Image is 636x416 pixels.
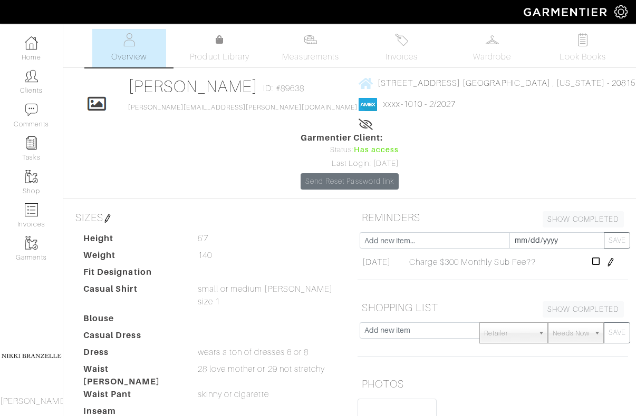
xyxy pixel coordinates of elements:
button: SAVE [604,322,630,343]
dt: Waist Pant [75,388,190,405]
input: Add new item... [360,232,510,249]
span: Look Books [560,51,606,63]
img: reminder-icon-8004d30b9f0a5d33ae49ab947aed9ed385cf756f9e5892f1edd6e32f2345188e.png [25,136,38,150]
dt: Weight [75,249,190,266]
dt: Casual Shirt [75,283,190,312]
h5: PHOTOS [358,373,628,394]
span: Invoices [386,51,418,63]
dt: Waist [PERSON_NAME] [75,363,190,388]
span: 5'7 [198,232,208,245]
img: garments-icon-b7da505a4dc4fd61783c78ac3ca0ef83fa9d6f193b1c9dc38574b1d14d53ca28.png [25,170,38,183]
span: Product Library [190,51,249,63]
a: xxxx-1010 - 2/2027 [383,100,456,109]
h5: REMINDERS [358,207,628,228]
a: [PERSON_NAME] [128,77,258,96]
img: american_express-1200034d2e149cdf2cc7894a33a747db654cf6f8355cb502592f1d228b2ac700.png [359,98,377,111]
div: Last Login: [DATE] [301,158,399,170]
h5: SHOPPING LIST [358,297,628,318]
img: basicinfo-40fd8af6dae0f16599ec9e87c0ef1c0a1fdea2edbe929e3d69a839185d80c458.svg [122,33,136,46]
span: Needs Now [553,323,590,344]
input: Add new item [360,322,480,339]
span: [DATE] [362,256,391,269]
dt: Height [75,232,190,249]
img: orders-icon-0abe47150d42831381b5fb84f609e132dff9fe21cb692f30cb5eec754e2cba89.png [25,203,38,216]
dt: Dress [75,346,190,363]
a: Send Reset Password link [301,173,399,190]
a: Measurements [274,29,348,67]
div: Status: [301,144,399,156]
span: ID: #89638 [263,82,304,95]
span: Measurements [282,51,340,63]
a: Wardrobe [455,29,529,67]
span: Wardrobe [473,51,511,63]
span: Has access [354,144,399,156]
h5: SIZES [71,207,342,228]
a: Invoices [364,29,438,67]
span: 28 love mother or 29 not stretchy [198,363,325,375]
a: SHOW COMPLETED [543,211,624,227]
img: gear-icon-white-bd11855cb880d31180b6d7d6211b90ccbf57a29d726f0c71d8c61bd08dd39cc2.png [614,5,628,18]
img: garmentier-logo-header-white-b43fb05a5012e4ada735d5af1a66efaba907eab6374d6393d1fbf88cb4ef424d.png [518,3,614,21]
span: Retailer [484,323,534,344]
span: wears a ton of dresses 6 or 8 [198,346,309,359]
a: Overview [92,29,166,67]
img: clients-icon-6bae9207a08558b7cb47a8932f037763ab4055f8c8b6bfacd5dc20c3e0201464.png [25,70,38,83]
img: pen-cf24a1663064a2ec1b9c1bd2387e9de7a2fa800b781884d57f21acf72779bad2.png [103,214,112,223]
span: Overview [111,51,147,63]
img: pen-cf24a1663064a2ec1b9c1bd2387e9de7a2fa800b781884d57f21acf72779bad2.png [606,258,615,266]
dt: Blouse [75,312,190,329]
span: Charge $300 Monthly Sub Fee?? [409,256,536,269]
a: [PERSON_NAME][EMAIL_ADDRESS][PERSON_NAME][DOMAIN_NAME] [128,104,358,111]
a: Look Books [546,29,620,67]
img: todo-9ac3debb85659649dc8f770b8b6100bb5dab4b48dedcbae339e5042a72dfd3cc.svg [576,33,590,46]
img: orders-27d20c2124de7fd6de4e0e44c1d41de31381a507db9b33961299e4e07d508b8c.svg [395,33,408,46]
span: Garmentier Client: [301,132,399,144]
img: dashboard-icon-dbcd8f5a0b271acd01030246c82b418ddd0df26cd7fceb0bd07c9910d44c42f6.png [25,36,38,49]
dt: Casual Dress [75,329,190,346]
img: measurements-466bbee1fd09ba9460f595b01e5d73f9e2bff037440d3c8f018324cb6cdf7a4a.svg [304,33,317,46]
span: small or medium [PERSON_NAME] size 1 [198,283,342,308]
button: SAVE [604,232,630,249]
a: SHOW COMPLETED [543,301,624,318]
img: comment-icon-a0a6a9ef722e966f86d9cbdc48e553b5cf19dbc54f86b18d962a5391bc8f6eb6.png [25,103,38,116]
span: [STREET_ADDRESS] [GEOGRAPHIC_DATA] , [US_STATE] - 20815 [378,78,635,88]
a: [STREET_ADDRESS] [GEOGRAPHIC_DATA] , [US_STATE] - 20815 [359,76,635,90]
a: Product Library [183,34,257,63]
img: garments-icon-b7da505a4dc4fd61783c78ac3ca0ef83fa9d6f193b1c9dc38574b1d14d53ca28.png [25,236,38,250]
img: wardrobe-487a4870c1b7c33e795ec22d11cfc2ed9d08956e64fb3008fe2437562e282088.svg [486,33,499,46]
span: 140 [198,249,212,262]
dt: Fit Designation [75,266,190,283]
span: skinny or cigarette [198,388,269,401]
